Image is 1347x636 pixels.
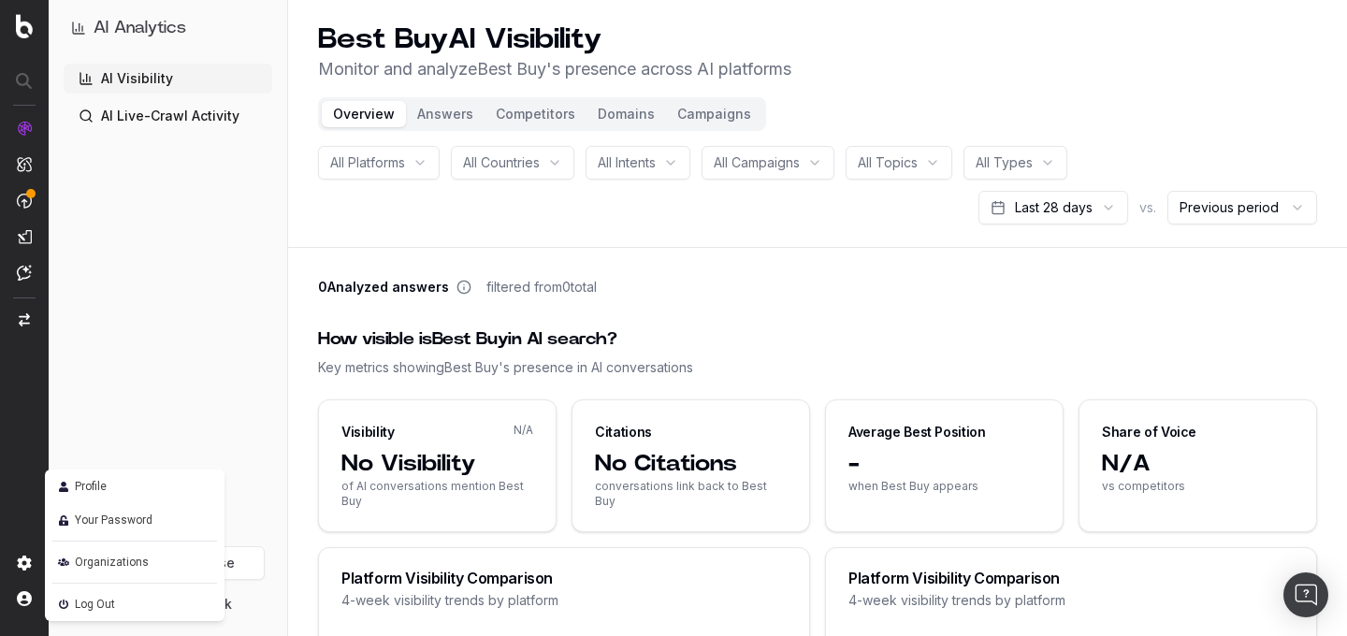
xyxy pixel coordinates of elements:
a: AI Visibility [64,64,272,94]
img: profile [52,475,75,498]
div: 4-week visibility trends by platform [848,591,1294,610]
button: Domains [587,101,666,127]
a: Profile [52,473,217,499]
button: Answers [406,101,485,127]
span: vs competitors [1102,479,1294,494]
span: N/A [1102,449,1294,479]
div: 4-week visibility trends by platform [341,591,787,610]
span: when Best Buy appears [848,479,1040,494]
span: No Visibility [341,449,533,479]
span: of AI conversations mention Best Buy [341,479,533,509]
span: vs. [1139,198,1156,217]
img: Activation [17,193,32,209]
span: All Topics [858,153,918,172]
div: Platform Visibility Comparison [341,571,787,585]
img: Switch project [19,313,30,326]
span: N/A [514,423,533,438]
span: All Countries [463,153,540,172]
div: How visible is Best Buy in AI search? [318,326,1317,353]
button: Competitors [485,101,587,127]
span: - [848,449,1040,479]
span: All Platforms [330,153,405,172]
span: Your Password [75,509,152,531]
img: Setting [17,556,32,571]
button: AI Analytics [71,15,265,41]
span: Profile [75,475,107,498]
a: Log Out [52,591,217,617]
div: Share of Voice [1102,423,1196,441]
button: Campaigns [666,101,762,127]
h1: AI Analytics [94,15,186,41]
img: Assist [17,265,32,281]
span: All Campaigns [714,153,800,172]
button: Overview [322,101,406,127]
a: Your Password [52,507,217,533]
div: Visibility [341,423,395,441]
h1: Best Buy AI Visibility [318,22,791,56]
img: logout [52,593,75,615]
img: Intelligence [17,156,32,172]
p: Monitor and analyze Best Buy 's presence across AI platforms [318,56,791,82]
span: 0 Analyzed answers [318,278,449,296]
span: conversations link back to Best Buy [595,479,787,509]
span: No Citations [595,449,787,479]
span: All Intents [598,153,656,172]
span: filtered from 0 total [486,278,597,296]
img: Studio [17,229,32,244]
img: password [52,509,75,531]
img: Botify logo [16,14,33,38]
span: Log Out [75,593,115,615]
div: Platform Visibility Comparison [848,571,1294,585]
img: organization [52,551,75,573]
div: Ouvrir le Messenger Intercom [1283,572,1328,617]
div: Citations [595,423,652,441]
div: Key metrics showing Best Buy 's presence in AI conversations [318,358,1317,377]
img: My account [17,591,32,606]
img: Analytics [17,121,32,136]
a: AI Live-Crawl Activity [64,101,272,131]
div: Average Best Position [848,423,986,441]
span: Organizations [75,551,149,573]
a: Organizations [52,549,217,575]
